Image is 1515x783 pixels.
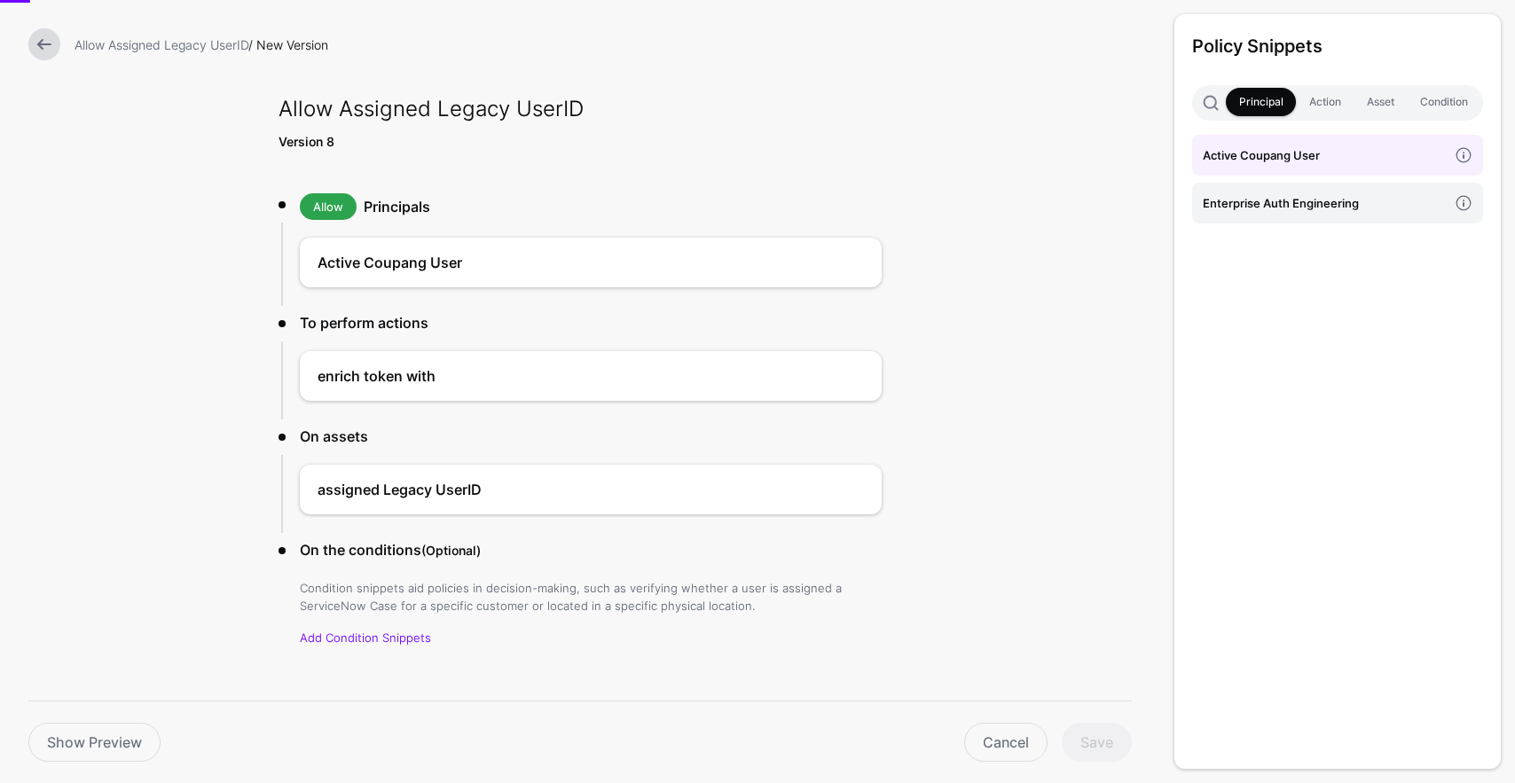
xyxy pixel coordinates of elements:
[300,539,882,561] h3: On the conditions
[75,37,248,52] a: Allow Assigned Legacy UserID
[300,579,882,615] p: Condition snippets aid policies in decision-making, such as verifying whether a user is assigned ...
[300,193,357,220] span: Allow
[318,252,811,273] h4: Active Coupang User
[67,35,1139,54] div: / New Version
[279,134,334,149] strong: Version 8
[1354,88,1407,116] a: Asset
[1407,88,1480,116] a: Condition
[28,723,161,762] a: Show Preview
[318,479,811,500] h4: assigned Legacy UserID
[318,365,811,387] h4: enrich token with
[300,426,882,447] h3: On assets
[964,723,1048,762] a: Cancel
[279,93,882,125] h2: Allow Assigned Legacy UserID
[421,543,481,558] small: (Optional)
[300,630,431,645] a: Add Condition Snippets
[1203,145,1448,165] h4: Active Coupang User
[364,196,882,217] h3: Principals
[1192,32,1483,60] h3: Policy Snippets
[1226,88,1296,116] a: Principal
[1296,88,1354,116] a: Action
[300,312,882,333] h3: To perform actions
[1203,193,1448,213] h4: Enterprise Auth Engineering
